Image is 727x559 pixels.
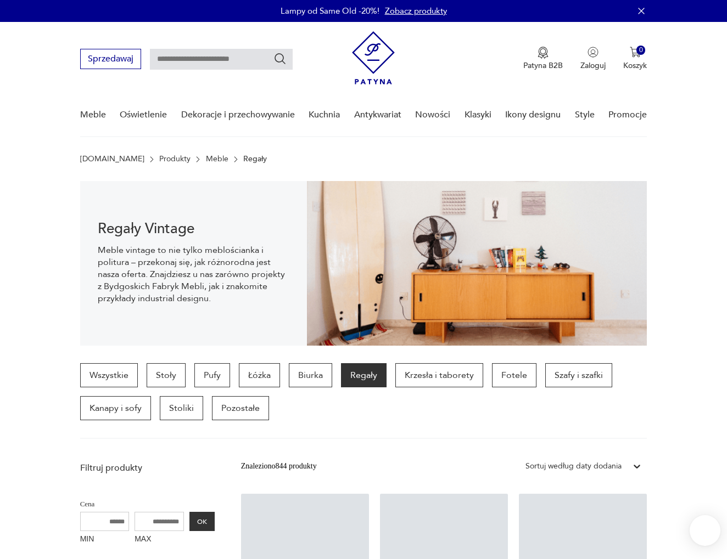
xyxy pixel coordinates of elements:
[194,363,230,387] a: Pufy
[525,460,622,472] div: Sortuj według daty dodania
[273,52,287,65] button: Szukaj
[307,181,647,346] img: dff48e7735fce9207bfd6a1aaa639af4.png
[523,60,563,71] p: Patyna B2B
[352,31,395,84] img: Patyna - sklep z meblami i dekoracjami vintage
[630,47,641,58] img: Ikona koszyka
[465,94,491,136] a: Klasyki
[623,60,647,71] p: Koszyk
[181,94,295,136] a: Dekoracje i przechowywanie
[385,5,447,16] a: Zobacz produkty
[98,244,289,304] p: Meble vintage to nie tylko meblościanka i politura – przekonaj się, jak różnorodna jest nasza ofe...
[241,460,317,472] div: Znaleziono 844 produkty
[538,47,549,59] img: Ikona medalu
[415,94,450,136] a: Nowości
[281,5,379,16] p: Lampy od Same Old -20%!
[80,56,141,64] a: Sprzedawaj
[243,155,267,163] p: Regały
[98,222,289,235] h1: Regały Vintage
[354,94,401,136] a: Antykwariat
[580,47,606,71] button: Zaloguj
[395,363,483,387] a: Krzesła i taborety
[545,363,612,387] a: Szafy i szafki
[588,47,599,58] img: Ikonka użytkownika
[289,363,332,387] a: Biurka
[80,531,130,549] label: MIN
[160,396,203,420] a: Stoliki
[80,363,138,387] a: Wszystkie
[80,94,106,136] a: Meble
[608,94,647,136] a: Promocje
[341,363,387,387] a: Regały
[239,363,280,387] a: Łóżka
[212,396,269,420] a: Pozostałe
[523,47,563,71] a: Ikona medaluPatyna B2B
[80,498,215,510] p: Cena
[80,462,215,474] p: Filtruj produkty
[206,155,228,163] a: Meble
[636,46,646,55] div: 0
[505,94,561,136] a: Ikony designu
[120,94,167,136] a: Oświetlenie
[575,94,595,136] a: Style
[135,531,184,549] label: MAX
[159,155,191,163] a: Produkty
[189,512,215,531] button: OK
[309,94,340,136] a: Kuchnia
[80,49,141,69] button: Sprzedawaj
[80,396,151,420] a: Kanapy i sofy
[147,363,186,387] a: Stoły
[523,47,563,71] button: Patyna B2B
[492,363,536,387] a: Fotele
[80,155,144,163] a: [DOMAIN_NAME]
[623,47,647,71] button: 0Koszyk
[690,515,720,546] iframe: Smartsupp widget button
[580,60,606,71] p: Zaloguj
